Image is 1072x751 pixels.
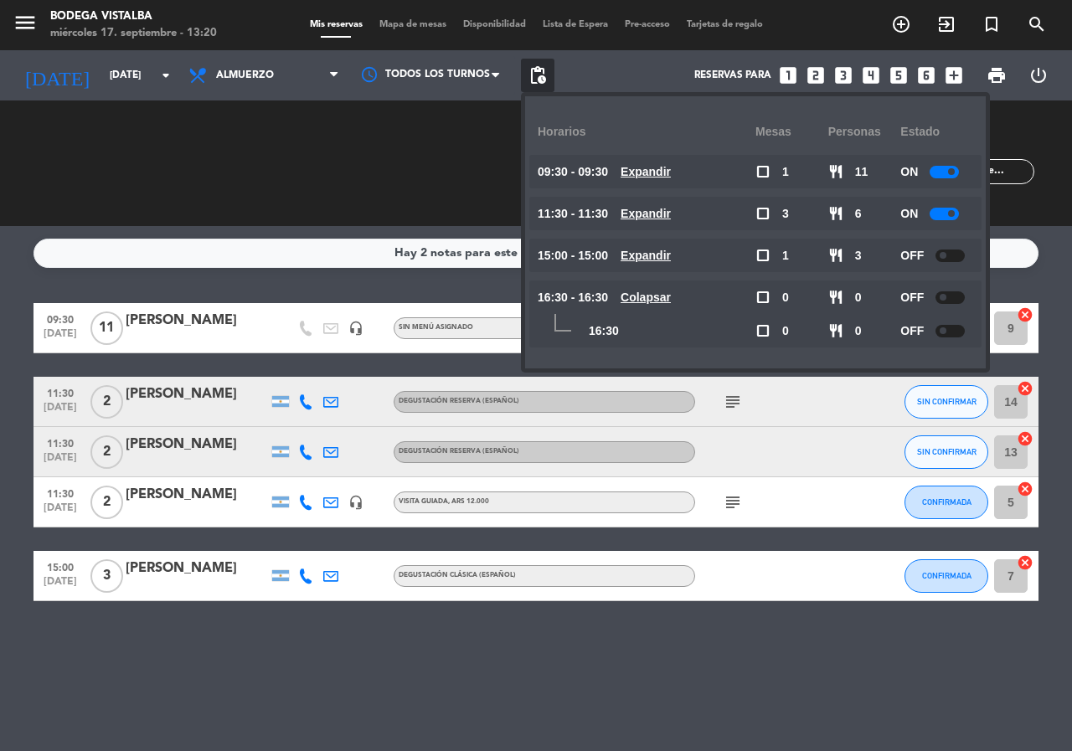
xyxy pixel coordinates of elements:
span: CONFIRMADA [922,571,971,580]
span: Lista de Espera [534,20,616,29]
span: 2 [90,486,123,519]
i: power_settings_new [1028,65,1049,85]
span: 11:30 [39,483,81,502]
i: looks_3 [832,64,854,86]
span: [DATE] [39,328,81,347]
span: SIN CONFIRMAR [917,447,977,456]
span: [DATE] [39,502,81,522]
i: looks_6 [915,64,937,86]
span: 11 [90,311,123,345]
span: 3 [782,204,789,224]
div: LOG OUT [1018,50,1059,100]
button: CONFIRMADA [904,559,988,593]
span: Degustación Reserva (Español) [399,448,519,455]
button: CONFIRMADA [904,486,988,519]
span: ON [900,204,918,224]
div: [PERSON_NAME] [126,558,268,579]
span: CONFIRMADA [922,497,971,507]
span: 2 [90,435,123,469]
div: personas [828,109,901,155]
i: turned_in_not [982,14,1002,34]
span: 2 [90,385,123,419]
span: restaurant [828,164,843,179]
span: check_box_outline_blank [755,206,770,221]
i: subject [723,392,743,412]
i: looks_5 [888,64,910,86]
span: 09:30 - 09:30 [538,162,608,182]
u: Expandir [621,165,671,178]
span: [DATE] [39,576,81,595]
button: menu [13,10,38,41]
i: add_circle_outline [891,14,911,34]
i: looks_two [805,64,827,86]
i: arrow_drop_down [156,65,176,85]
u: Colapsar [621,291,671,304]
span: [DATE] [39,452,81,471]
span: 15:00 - 15:00 [538,246,608,265]
u: Expandir [621,207,671,220]
i: add_box [943,64,965,86]
span: 11:30 - 11:30 [538,204,608,224]
span: restaurant [828,323,843,338]
span: , ARS 12.000 [448,498,489,505]
div: [PERSON_NAME] [126,434,268,455]
div: BODEGA VISTALBA [50,8,217,25]
i: subject [723,492,743,512]
span: 11 [855,162,868,182]
span: Pre-acceso [616,20,678,29]
u: Expandir [621,249,671,262]
i: cancel [1017,430,1033,447]
span: ON [900,162,918,182]
span: Sin menú asignado [399,324,473,331]
span: Degustación Clásica (Español) [399,572,516,579]
div: miércoles 17. septiembre - 13:20 [50,25,217,42]
span: check_box_outline_blank [755,248,770,263]
span: check_box_outline_blank [755,290,770,305]
div: Estado [900,109,973,155]
div: Mesas [755,109,828,155]
span: 11:30 [39,383,81,402]
span: Mis reservas [301,20,371,29]
span: pending_actions [528,65,548,85]
span: print [987,65,1007,85]
span: Visita Guiada [399,498,489,505]
span: OFF [900,246,924,265]
span: 3 [90,559,123,593]
span: SIN CONFIRMAR [917,397,977,406]
span: 0 [782,321,789,341]
div: Horarios [538,109,755,155]
i: cancel [1017,380,1033,397]
i: cancel [1017,306,1033,323]
span: Mapa de mesas [371,20,455,29]
i: search [1027,14,1047,34]
span: 09:30 [39,309,81,328]
button: SIN CONFIRMAR [904,435,988,469]
span: 16:30 [589,321,619,341]
i: cancel [1017,481,1033,497]
span: OFF [900,321,924,341]
span: 11:30 [39,433,81,452]
div: [PERSON_NAME] [126,310,268,332]
div: [PERSON_NAME] [126,484,268,506]
div: [PERSON_NAME] [126,383,268,405]
span: restaurant [828,206,843,221]
button: SIN CONFIRMAR [904,385,988,419]
span: 6 [855,204,862,224]
span: restaurant [828,248,843,263]
span: 16:30 - 16:30 [538,288,608,307]
span: Tarjetas de regalo [678,20,771,29]
span: 0 [855,321,862,341]
i: looks_one [777,64,799,86]
span: OFF [900,288,924,307]
i: exit_to_app [936,14,956,34]
i: headset_mic [348,321,363,336]
i: cancel [1017,554,1033,571]
span: 3 [855,246,862,265]
span: Degustación Reserva (Español) [399,398,519,404]
i: headset_mic [348,495,363,510]
div: Hay 2 notas para este servicio, haz clic para verlas [394,244,678,263]
span: 0 [855,288,862,307]
span: restaurant [828,290,843,305]
i: menu [13,10,38,35]
span: 0 [782,288,789,307]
